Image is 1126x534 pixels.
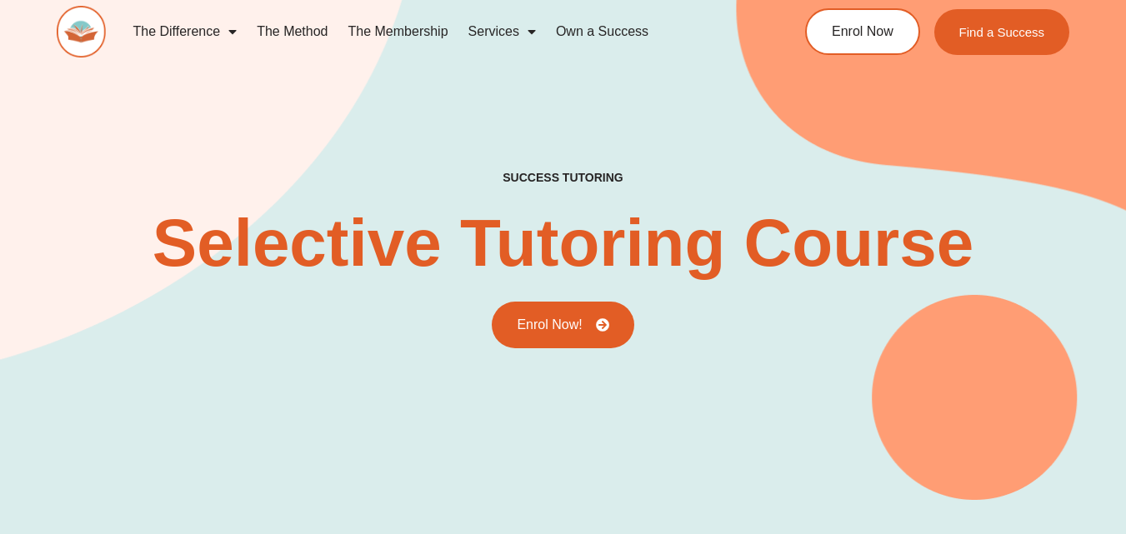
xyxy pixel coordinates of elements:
span: Enrol Now [832,25,893,38]
a: Enrol Now [805,8,920,55]
a: The Method [247,12,338,51]
a: The Difference [123,12,247,51]
a: Services [458,12,546,51]
a: Enrol Now! [492,302,633,348]
h2: Selective Tutoring Course [153,210,973,277]
span: Find a Success [959,26,1045,38]
a: Find a Success [934,9,1070,55]
a: Own a Success [546,12,658,51]
a: The Membership [338,12,458,51]
span: Enrol Now! [517,318,582,332]
nav: Menu [123,12,747,51]
h4: success tutoring [503,171,623,185]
